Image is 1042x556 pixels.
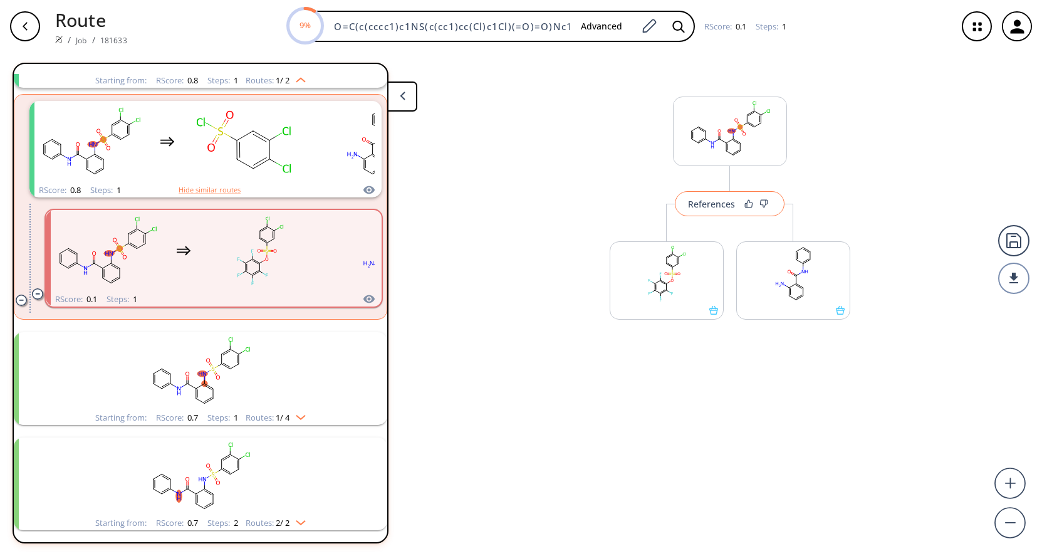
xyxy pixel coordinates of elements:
[115,184,121,196] span: 1
[55,295,97,303] div: RScore :
[276,414,289,422] span: 1 / 4
[92,33,95,46] li: /
[185,75,198,86] span: 0.8
[756,23,786,31] div: Steps :
[276,519,289,527] span: 2 / 2
[55,6,127,33] p: Route
[289,515,306,525] img: Down
[610,242,723,306] svg: O=S(=O)(Oc1c(F)c(F)c(F)c(F)c1F)c1ccc(Cl)c(Cl)c1
[76,35,86,46] a: Job
[131,293,137,305] span: 1
[289,410,306,420] img: Down
[100,35,127,46] a: 181633
[68,33,71,46] li: /
[246,519,306,527] div: Routes:
[156,76,198,85] div: RScore :
[734,21,746,32] span: 0.1
[95,519,147,527] div: Starting from:
[107,295,137,303] div: Steps :
[185,517,198,528] span: 0.7
[95,414,147,422] div: Starting from:
[156,414,198,422] div: RScore :
[737,242,850,306] svg: Nc1ccccc1C(=O)Nc1ccccc1
[38,332,363,411] svg: O=C(Nc1ccccc1)c1ccccc1NS(=O)(=O)c1ccc(Cl)c(Cl)c1
[51,212,164,290] svg: O=C(Nc1ccccc1)c1ccccc1NS(=O)(=O)c1ccc(Cl)c(Cl)c1
[207,414,238,422] div: Steps :
[688,200,735,208] div: References
[300,19,311,31] text: 9%
[780,21,786,32] span: 1
[204,212,316,290] svg: O=S(=O)(Oc1c(F)c(F)c(F)c(F)c1F)c1ccc(Cl)c(Cl)c1
[571,15,632,38] button: Advanced
[704,23,746,31] div: RScore :
[276,76,289,85] span: 1 / 2
[674,97,786,161] svg: O=C(Nc1ccccc1)c1ccccc1NS(=O)(=O)c1ccc(Cl)c(Cl)c1
[246,76,306,85] div: Routes:
[232,75,238,86] span: 1
[68,184,81,196] span: 0.8
[156,519,198,527] div: RScore :
[55,36,63,43] img: Spaya logo
[675,191,784,216] button: References
[85,293,97,305] span: 0.1
[232,517,238,528] span: 2
[34,103,147,181] svg: O=C(Nc1ccccc1)c1ccccc1NS(=O)(=O)c1ccc(Cl)c(Cl)c1
[90,186,121,194] div: Steps :
[326,20,571,33] input: Enter SMILES
[329,212,442,290] svg: Nc1ccccc1C(=O)Nc1ccccc1
[179,184,241,196] button: Hide similar routes
[313,103,425,181] svg: Nc1ccccc1C(=O)Nc1ccccc1
[38,438,363,516] svg: O=C(Nc1ccccc1)c1ccccc1NS(=O)(=O)c1ccc(Cl)c(Cl)c1
[207,76,238,85] div: Steps :
[185,412,198,423] span: 0.7
[207,519,238,527] div: Steps :
[187,103,300,181] svg: O=S(=O)(Cl)c1ccc(Cl)c(Cl)c1
[246,414,306,422] div: Routes:
[232,412,238,423] span: 1
[39,186,81,194] div: RScore :
[289,73,306,83] img: Up
[95,76,147,85] div: Starting from:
